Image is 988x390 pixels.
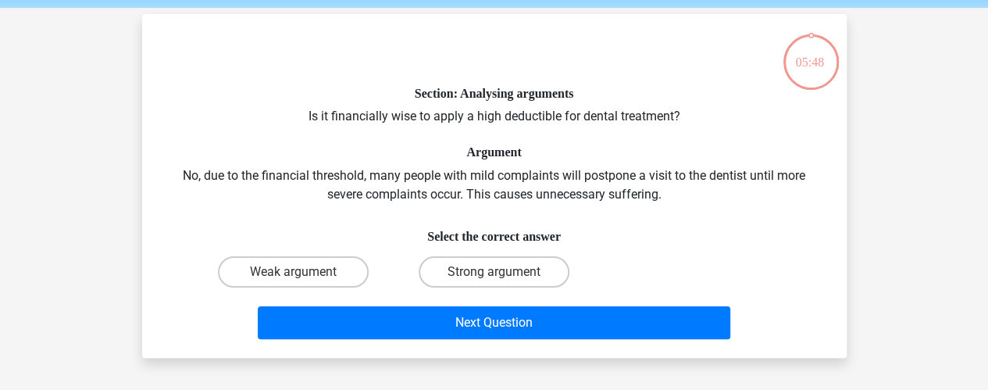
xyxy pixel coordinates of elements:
[167,216,822,244] h6: Select the correct answer
[419,256,569,288] label: Strong argument
[167,86,822,101] h6: Section: Analysing arguments
[782,33,840,72] div: 05:48
[258,306,730,339] button: Next Question
[148,27,840,345] div: Is it financially wise to apply a high deductible for dental treatment? No, due to the financial ...
[167,145,822,159] h6: Argument
[218,256,369,288] label: Weak argument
